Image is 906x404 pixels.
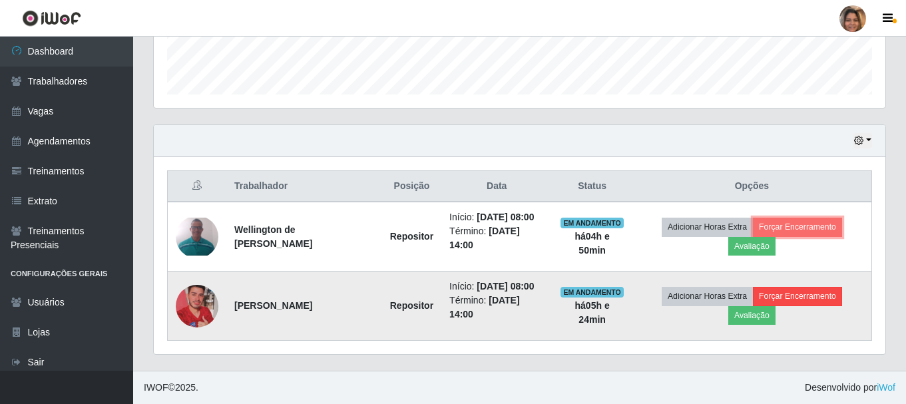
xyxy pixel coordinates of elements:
[877,382,895,393] a: iWof
[662,218,753,236] button: Adicionar Horas Extra
[552,171,632,202] th: Status
[449,210,544,224] li: Início:
[234,300,312,311] strong: [PERSON_NAME]
[477,281,534,292] time: [DATE] 08:00
[176,268,218,344] img: 1741878920639.jpeg
[575,231,610,256] strong: há 04 h e 50 min
[477,212,534,222] time: [DATE] 08:00
[390,231,433,242] strong: Repositor
[22,10,81,27] img: CoreUI Logo
[390,300,433,311] strong: Repositor
[753,218,842,236] button: Forçar Encerramento
[234,224,312,249] strong: Wellington de [PERSON_NAME]
[144,381,198,395] span: © 2025 .
[561,218,624,228] span: EM ANDAMENTO
[144,382,168,393] span: IWOF
[805,381,895,395] span: Desenvolvido por
[382,171,441,202] th: Posição
[728,237,776,256] button: Avaliação
[575,300,610,325] strong: há 05 h e 24 min
[753,287,842,305] button: Forçar Encerramento
[449,294,544,321] li: Término:
[441,171,552,202] th: Data
[561,287,624,298] span: EM ANDAMENTO
[728,306,776,325] button: Avaliação
[662,287,753,305] button: Adicionar Horas Extra
[226,171,382,202] th: Trabalhador
[632,171,872,202] th: Opções
[449,280,544,294] li: Início:
[176,218,218,255] img: 1724302399832.jpeg
[449,224,544,252] li: Término:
